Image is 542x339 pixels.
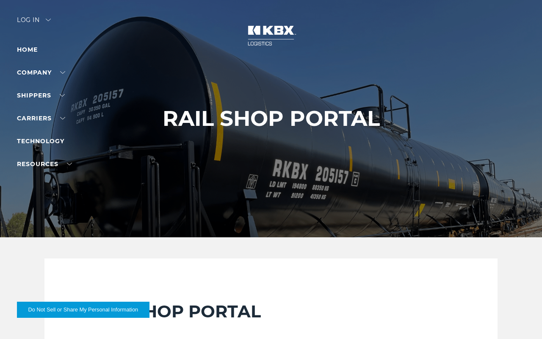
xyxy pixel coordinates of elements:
[46,19,51,21] img: arrow
[17,46,38,53] a: Home
[17,17,51,29] div: Log in
[239,17,303,54] img: kbx logo
[17,92,65,99] a: SHIPPERS
[87,301,455,322] h2: RAIL SHOP PORTAL
[163,106,380,131] h1: RAIL SHOP PORTAL
[17,160,72,168] a: RESOURCES
[17,114,65,122] a: Carriers
[500,298,542,339] iframe: Chat Widget
[17,137,64,145] a: Technology
[17,69,65,76] a: Company
[17,302,149,318] button: Do Not Sell or Share My Personal Information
